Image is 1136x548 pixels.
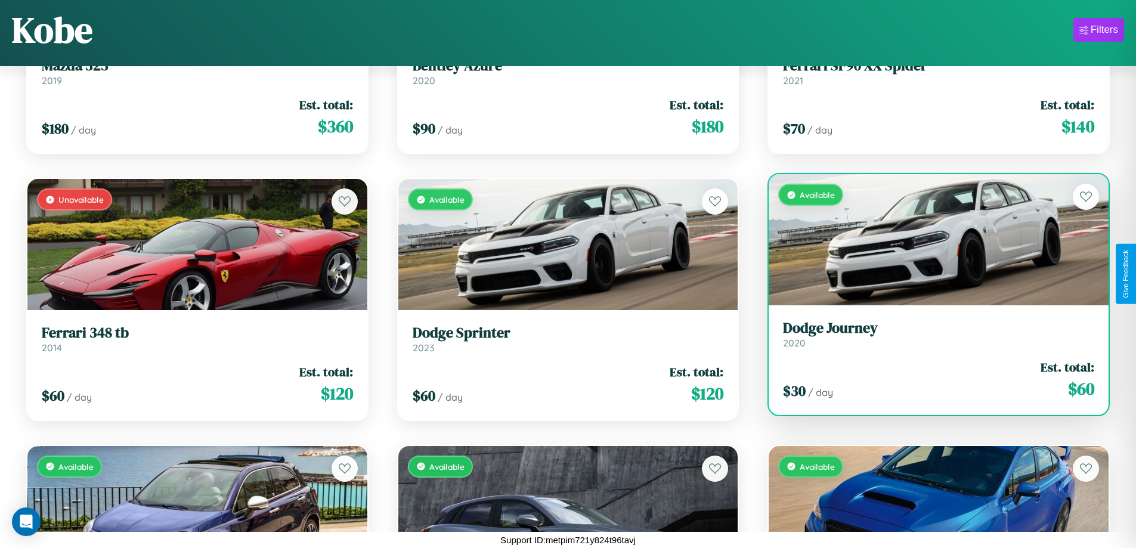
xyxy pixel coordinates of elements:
[783,75,803,86] span: 2021
[783,119,805,138] span: $ 70
[42,324,353,354] a: Ferrari 348 tb2014
[413,324,724,354] a: Dodge Sprinter2023
[500,532,636,548] p: Support ID: metpim721y824t96tavj
[299,96,353,113] span: Est. total:
[413,324,724,342] h3: Dodge Sprinter
[1122,250,1130,298] div: Give Feedback
[783,57,1094,86] a: Ferrari SF90 XX Spider2021
[42,119,69,138] span: $ 180
[42,75,62,86] span: 2019
[429,194,465,205] span: Available
[12,507,41,536] div: Open Intercom Messenger
[318,114,353,138] span: $ 360
[1061,114,1094,138] span: $ 140
[429,462,465,472] span: Available
[438,391,463,403] span: / day
[413,57,724,86] a: Bentley Azure2020
[58,194,104,205] span: Unavailable
[800,190,835,200] span: Available
[321,382,353,405] span: $ 120
[71,124,96,136] span: / day
[42,57,353,86] a: Mazda 3232019
[783,57,1094,75] h3: Ferrari SF90 XX Spider
[67,391,92,403] span: / day
[783,320,1094,337] h3: Dodge Journey
[783,320,1094,349] a: Dodge Journey2020
[1068,377,1094,401] span: $ 60
[1041,96,1094,113] span: Est. total:
[783,337,806,349] span: 2020
[1073,18,1124,42] button: Filters
[670,96,723,113] span: Est. total:
[692,114,723,138] span: $ 180
[1041,358,1094,376] span: Est. total:
[42,57,353,75] h3: Mazda 323
[670,363,723,380] span: Est. total:
[438,124,463,136] span: / day
[800,462,835,472] span: Available
[42,342,62,354] span: 2014
[413,386,435,405] span: $ 60
[413,119,435,138] span: $ 90
[413,57,724,75] h3: Bentley Azure
[42,324,353,342] h3: Ferrari 348 tb
[691,382,723,405] span: $ 120
[12,5,92,54] h1: Kobe
[413,75,435,86] span: 2020
[807,124,832,136] span: / day
[808,386,833,398] span: / day
[783,381,806,401] span: $ 30
[42,386,64,405] span: $ 60
[1091,24,1118,36] div: Filters
[299,363,353,380] span: Est. total:
[58,462,94,472] span: Available
[413,342,434,354] span: 2023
